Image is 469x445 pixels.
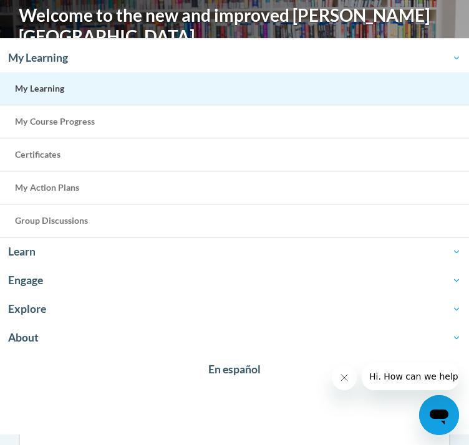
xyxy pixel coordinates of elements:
span: En español [208,363,261,376]
span: About [8,330,461,345]
iframe: Close message [332,365,357,390]
h1: Welcome to the new and improved [PERSON_NAME][GEOGRAPHIC_DATA] [19,5,450,47]
span: Hi. How can we help? [7,9,101,19]
span: Explore [8,302,461,317]
span: Learn [8,244,461,259]
span: My Learning [15,83,64,93]
span: My Learning [8,50,461,65]
span: My Action Plans [15,182,79,193]
span: Certificates [15,149,60,160]
span: Engage [8,273,461,288]
iframe: Message from company [362,363,459,390]
span: My Course Progress [15,116,95,127]
iframe: Button to launch messaging window [419,395,459,435]
span: Group Discussions [15,215,88,226]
